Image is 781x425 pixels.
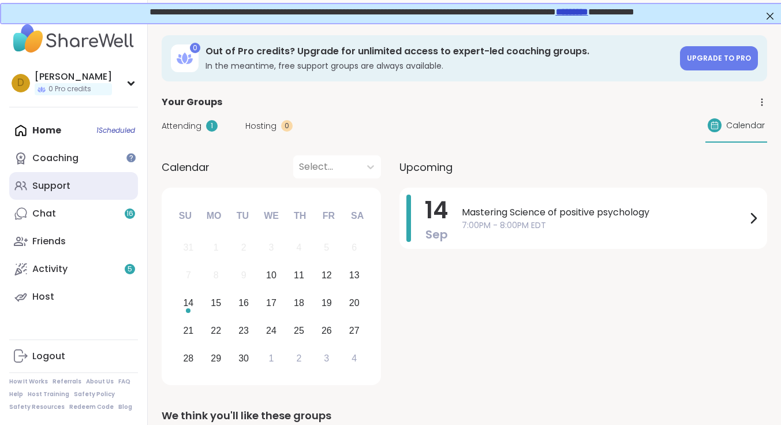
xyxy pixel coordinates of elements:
[259,346,284,371] div: Choose Wednesday, October 1st, 2025
[680,46,758,70] a: Upgrade to Pro
[294,323,304,338] div: 25
[128,264,132,274] span: 5
[342,291,367,316] div: Choose Saturday, September 20th, 2025
[230,203,255,229] div: Tu
[214,267,219,283] div: 8
[245,120,276,132] span: Hosting
[9,390,23,398] a: Help
[9,144,138,172] a: Coaching
[9,255,138,283] a: Activity5
[287,263,312,288] div: Choose Thursday, September 11th, 2025
[322,295,332,311] div: 19
[687,53,751,63] span: Upgrade to Pro
[231,291,256,316] div: Choose Tuesday, September 16th, 2025
[204,291,229,316] div: Choose Monday, September 15th, 2025
[174,234,368,372] div: month 2025-09
[266,295,276,311] div: 17
[190,43,200,53] div: 0
[342,263,367,288] div: Choose Saturday, September 13th, 2025
[296,351,301,366] div: 2
[204,346,229,371] div: Choose Monday, September 29th, 2025
[205,60,673,72] h3: In the meantime, free support groups are always available.
[349,323,360,338] div: 27
[162,95,222,109] span: Your Groups
[211,295,221,311] div: 15
[183,295,193,311] div: 14
[69,403,114,411] a: Redeem Code
[204,236,229,260] div: Not available Monday, September 1st, 2025
[287,291,312,316] div: Choose Thursday, September 18th, 2025
[287,236,312,260] div: Not available Thursday, September 4th, 2025
[118,378,130,386] a: FAQ
[205,45,673,58] h3: Out of Pro credits? Upgrade for unlimited access to expert-led coaching groups.
[32,263,68,275] div: Activity
[9,18,138,59] img: ShareWell Nav Logo
[32,290,54,303] div: Host
[352,351,357,366] div: 4
[259,203,284,229] div: We
[231,318,256,343] div: Choose Tuesday, September 23rd, 2025
[259,263,284,288] div: Choose Wednesday, September 10th, 2025
[28,390,69,398] a: Host Training
[32,235,66,248] div: Friends
[314,263,339,288] div: Choose Friday, September 12th, 2025
[324,351,329,366] div: 3
[324,240,329,255] div: 5
[241,240,246,255] div: 2
[9,342,138,370] a: Logout
[176,236,201,260] div: Not available Sunday, August 31st, 2025
[425,194,448,226] span: 14
[349,267,360,283] div: 13
[162,120,201,132] span: Attending
[342,318,367,343] div: Choose Saturday, September 27th, 2025
[281,120,293,132] div: 0
[32,207,56,220] div: Chat
[462,206,746,219] span: Mastering Science of positive psychology
[241,267,246,283] div: 9
[173,203,198,229] div: Su
[204,263,229,288] div: Not available Monday, September 8th, 2025
[186,267,191,283] div: 7
[118,403,132,411] a: Blog
[342,346,367,371] div: Choose Saturday, October 4th, 2025
[314,236,339,260] div: Not available Friday, September 5th, 2025
[352,240,357,255] div: 6
[9,378,48,386] a: How It Works
[183,323,193,338] div: 21
[162,159,210,175] span: Calendar
[9,200,138,228] a: Chat16
[53,378,81,386] a: Referrals
[314,318,339,343] div: Choose Friday, September 26th, 2025
[269,351,274,366] div: 1
[399,159,453,175] span: Upcoming
[259,236,284,260] div: Not available Wednesday, September 3rd, 2025
[342,236,367,260] div: Not available Saturday, September 6th, 2025
[48,84,91,94] span: 0 Pro credits
[314,291,339,316] div: Choose Friday, September 19th, 2025
[183,351,193,366] div: 28
[287,346,312,371] div: Choose Thursday, October 2nd, 2025
[32,180,70,192] div: Support
[322,323,332,338] div: 26
[314,346,339,371] div: Choose Friday, October 3rd, 2025
[9,228,138,255] a: Friends
[259,291,284,316] div: Choose Wednesday, September 17th, 2025
[32,152,79,165] div: Coaching
[462,219,746,232] span: 7:00PM - 8:00PM EDT
[287,318,312,343] div: Choose Thursday, September 25th, 2025
[266,267,276,283] div: 10
[176,346,201,371] div: Choose Sunday, September 28th, 2025
[86,378,114,386] a: About Us
[162,408,767,424] div: We think you'll like these groups
[204,318,229,343] div: Choose Monday, September 22nd, 2025
[9,283,138,311] a: Host
[176,291,201,316] div: Choose Sunday, September 14th, 2025
[269,240,274,255] div: 3
[126,209,133,219] span: 16
[32,350,65,363] div: Logout
[425,226,448,243] span: Sep
[176,318,201,343] div: Choose Sunday, September 21st, 2025
[211,351,221,366] div: 29
[231,346,256,371] div: Choose Tuesday, September 30th, 2025
[35,70,112,83] div: [PERSON_NAME]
